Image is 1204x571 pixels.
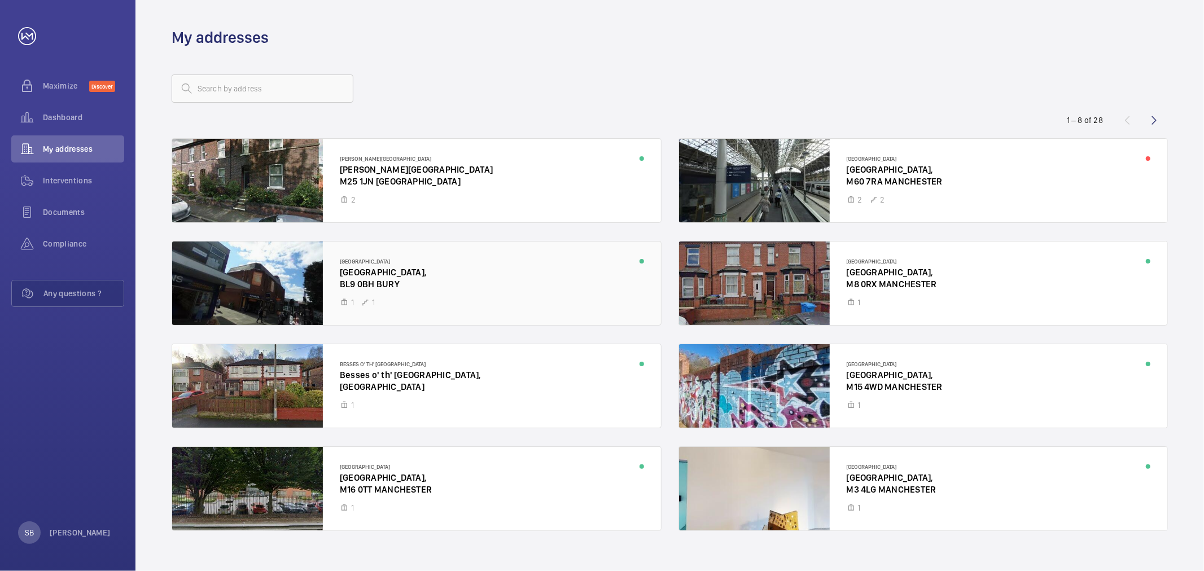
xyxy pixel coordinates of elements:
span: My addresses [43,143,124,155]
input: Search by address [172,74,353,103]
span: Compliance [43,238,124,249]
span: Discover [89,81,115,92]
h1: My addresses [172,27,269,48]
span: Maximize [43,80,89,91]
div: 1 – 8 of 28 [1067,115,1103,126]
span: Dashboard [43,112,124,123]
span: Interventions [43,175,124,186]
p: SB [25,527,34,538]
p: [PERSON_NAME] [50,527,111,538]
span: Documents [43,207,124,218]
span: Any questions ? [43,288,124,299]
